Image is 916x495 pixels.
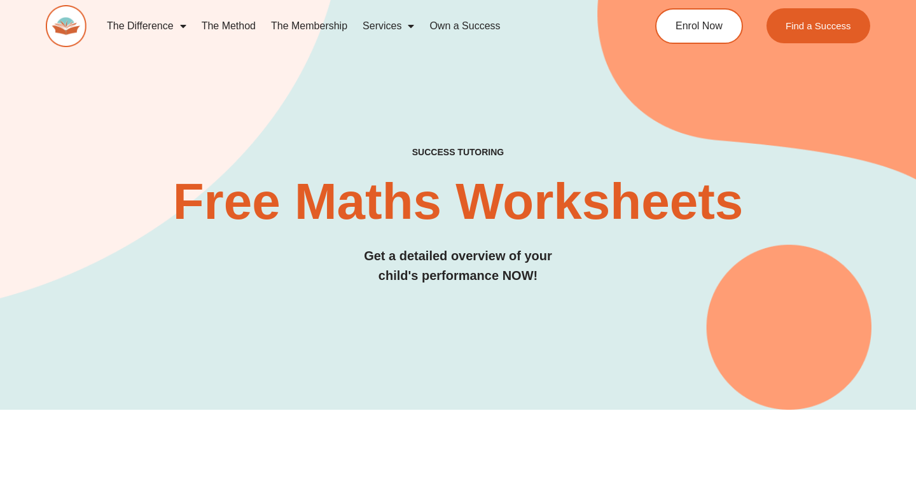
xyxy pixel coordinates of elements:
[99,11,608,41] nav: Menu
[46,246,870,286] h3: Get a detailed overview of your child's performance NOW!
[767,8,870,43] a: Find a Success
[263,11,355,41] a: The Membership
[786,21,851,31] span: Find a Success
[46,176,870,227] h2: Free Maths Worksheets​
[99,11,194,41] a: The Difference
[676,21,723,31] span: Enrol Now
[194,11,263,41] a: The Method
[655,8,743,44] a: Enrol Now
[355,11,422,41] a: Services
[422,11,508,41] a: Own a Success
[46,147,870,158] h4: SUCCESS TUTORING​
